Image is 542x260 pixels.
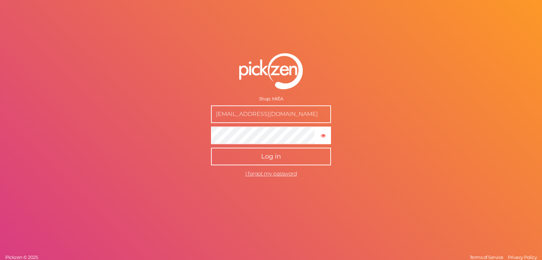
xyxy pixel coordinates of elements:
[4,254,40,260] a: Pickzen © 2025
[470,254,504,260] span: Terms of Service
[261,153,281,160] span: Log in
[211,105,331,123] input: E-mail
[245,170,297,177] a: I forgot my password
[239,53,303,89] img: pz-logo-white.png
[468,254,505,260] a: Terms of Service
[211,148,331,165] button: Log in
[211,96,331,102] div: Shop: MIÉA
[508,254,537,260] span: Privacy Policy
[506,254,538,260] a: Privacy Policy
